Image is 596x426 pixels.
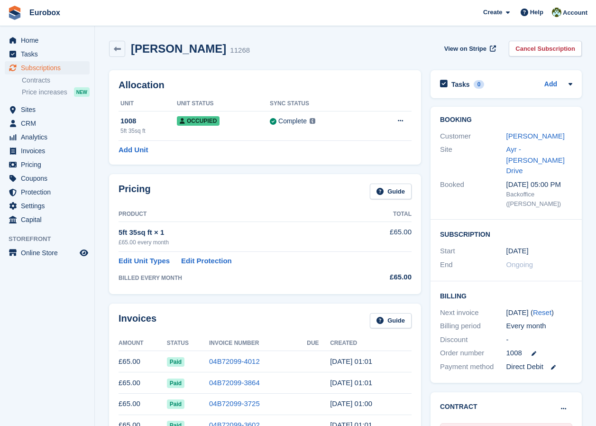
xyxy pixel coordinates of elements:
a: menu [5,158,90,171]
th: Due [307,336,330,351]
th: Sync Status [270,96,368,111]
a: Contracts [22,76,90,85]
span: Help [530,8,543,17]
a: menu [5,185,90,199]
span: Capital [21,213,78,226]
a: menu [5,144,90,157]
a: 04B72099-4012 [209,357,260,365]
div: Complete [278,116,307,126]
span: Home [21,34,78,47]
span: Paid [167,379,184,388]
span: Price increases [22,88,67,97]
h2: Contract [440,402,477,412]
div: Backoffice ([PERSON_NAME]) [506,190,573,208]
span: Account [563,8,587,18]
th: Product [119,207,364,222]
div: Order number [440,348,506,359]
h2: [PERSON_NAME] [131,42,226,55]
time: 2022-11-24 00:00:00 UTC [506,246,529,257]
div: End [440,259,506,270]
a: Guide [370,313,412,329]
a: menu [5,61,90,74]
time: 2025-05-24 00:00:11 UTC [330,399,372,407]
a: 04B72099-3725 [209,399,260,407]
span: 1008 [506,348,522,359]
span: Protection [21,185,78,199]
span: CRM [21,117,78,130]
div: BILLED EVERY MONTH [119,274,364,282]
div: 5ft 35sq ft × 1 [119,227,364,238]
span: Settings [21,199,78,213]
a: 04B72099-3864 [209,379,260,387]
a: Add Unit [119,145,148,156]
a: Preview store [78,247,90,259]
div: Customer [440,131,506,142]
span: Invoices [21,144,78,157]
a: menu [5,34,90,47]
a: menu [5,103,90,116]
th: Created [330,336,412,351]
div: £65.00 every month [119,238,364,247]
span: Paid [167,399,184,409]
a: Add [544,79,557,90]
img: stora-icon-8386f47178a22dfd0bd8f6a31ec36ba5ce8667c1dd55bd0f319d3a0aa187defe.svg [8,6,22,20]
a: Price increases NEW [22,87,90,97]
a: Cancel Subscription [509,41,582,56]
span: Analytics [21,130,78,144]
span: Coupons [21,172,78,185]
div: Start [440,246,506,257]
div: £65.00 [364,272,412,283]
span: Create [483,8,502,17]
span: Pricing [21,158,78,171]
h2: Billing [440,291,572,300]
div: [DATE] 05:00 PM [506,179,573,190]
span: View on Stripe [444,44,486,54]
th: Status [167,336,209,351]
h2: Subscription [440,229,572,239]
span: Paid [167,357,184,367]
a: menu [5,117,90,130]
img: Lorna Russell [552,8,561,17]
span: Storefront [9,234,94,244]
a: menu [5,246,90,259]
a: menu [5,199,90,213]
th: Unit Status [177,96,270,111]
a: menu [5,47,90,61]
th: Amount [119,336,167,351]
a: Edit Protection [181,256,232,267]
a: menu [5,213,90,226]
div: 0 [474,80,485,89]
div: NEW [74,87,90,97]
div: 11268 [230,45,250,56]
img: icon-info-grey-7440780725fd019a000dd9b08b2336e03edf1995a4989e88bcd33f0948082b44.svg [310,118,315,124]
a: menu [5,130,90,144]
h2: Allocation [119,80,412,91]
span: Occupied [177,116,220,126]
time: 2025-06-24 00:01:33 UTC [330,379,372,387]
div: 1008 [120,116,177,127]
th: Total [364,207,412,222]
div: Billing period [440,321,506,332]
span: Tasks [21,47,78,61]
span: Ongoing [506,260,533,269]
time: 2025-07-24 00:01:09 UTC [330,357,372,365]
div: Booked [440,179,506,209]
div: Next invoice [440,307,506,318]
h2: Pricing [119,184,151,199]
th: Unit [119,96,177,111]
span: Sites [21,103,78,116]
a: Ayr - [PERSON_NAME] Drive [506,145,565,175]
td: £65.00 [364,222,412,251]
div: Every month [506,321,573,332]
div: - [506,334,573,345]
div: Discount [440,334,506,345]
a: Guide [370,184,412,199]
h2: Invoices [119,313,156,329]
a: View on Stripe [440,41,498,56]
div: [DATE] ( ) [506,307,573,318]
a: Eurobox [26,5,64,20]
td: £65.00 [119,351,167,372]
div: Payment method [440,361,506,372]
span: Online Store [21,246,78,259]
td: £65.00 [119,372,167,394]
